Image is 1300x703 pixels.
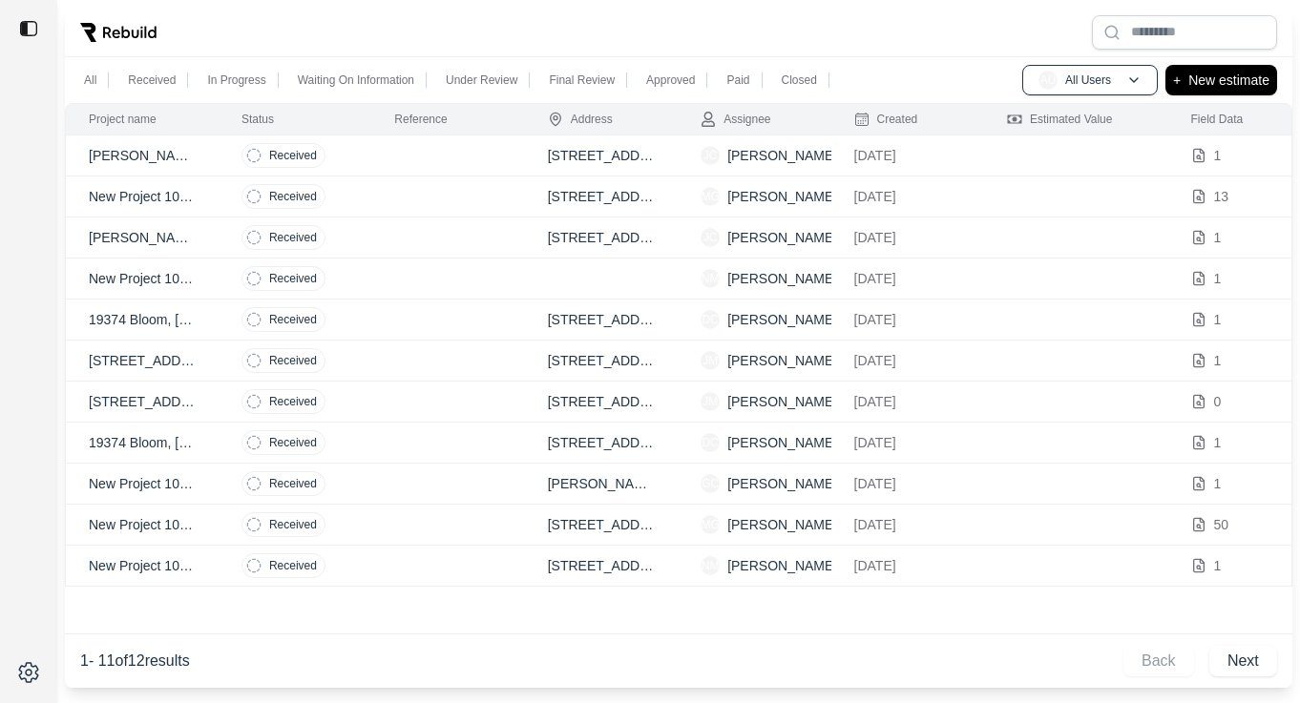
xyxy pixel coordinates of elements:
p: Received [269,271,317,286]
button: AUAll Users [1022,65,1158,95]
p: [PERSON_NAME] [727,556,837,575]
td: [STREET_ADDRESS][PERSON_NAME] [525,505,678,546]
p: Received [269,230,317,245]
p: Received [269,189,317,204]
p: 1 [1214,228,1222,247]
p: 1 [1214,310,1222,329]
p: Received [269,435,317,450]
p: New Project 1021425 [89,269,196,288]
span: NM [701,269,720,288]
p: 1 [1214,556,1222,575]
td: [STREET_ADDRESS][PERSON_NAME] [525,546,678,587]
p: [PERSON_NAME] [727,187,837,206]
p: 1 [1214,146,1222,165]
div: Address [548,112,613,127]
span: MG [701,187,720,206]
p: [PERSON_NAME] [727,351,837,370]
p: In Progress [207,72,265,88]
p: Received [269,148,317,163]
span: DC [701,433,720,452]
p: New Project 1021015 [89,515,196,534]
p: 1 [1214,474,1222,493]
p: [DATE] [854,269,961,288]
p: [PERSON_NAME] [727,433,837,452]
div: Estimated Value [1007,112,1113,127]
p: + [1173,69,1181,92]
div: Created [854,112,918,127]
div: Field Data [1191,112,1244,127]
p: New Project 1021017 [89,474,196,493]
td: [STREET_ADDRESS] [525,217,678,258]
p: [STREET_ADDRESS][US_STATE]. 48180 [89,392,196,411]
p: [DATE] [854,556,961,575]
span: DC [701,310,720,329]
p: [DATE] [854,474,961,493]
p: 50 [1214,515,1229,534]
span: MG [701,515,720,534]
span: NM [701,556,720,575]
p: 19374 Bloom, [GEOGRAPHIC_DATA], [US_STATE]. Zip Code 48234. [89,310,196,329]
p: New estimate [1188,69,1269,92]
td: [STREET_ADDRESS][PERSON_NAME] [525,341,678,382]
span: JC [701,146,720,165]
td: [STREET_ADDRESS][PERSON_NAME] [525,135,678,176]
p: Closed [782,72,817,88]
p: Received [269,558,317,573]
span: JM [701,392,720,411]
p: All Users [1065,72,1111,88]
p: All [84,72,96,88]
td: [PERSON_NAME][GEOGRAPHIC_DATA], [GEOGRAPHIC_DATA] [525,464,678,505]
p: [PERSON_NAME] [727,310,837,329]
p: Received [128,72,176,88]
p: [DATE] [854,228,961,247]
p: [DATE] [854,310,961,329]
p: Final Review [549,72,615,88]
p: [PERSON_NAME] [89,228,196,247]
td: [STREET_ADDRESS][PERSON_NAME] [525,176,678,217]
button: Next [1209,646,1277,676]
span: JC [701,228,720,247]
p: 1 [1214,269,1222,288]
td: [STREET_ADDRESS] [525,423,678,464]
p: 19374 Bloom, [GEOGRAPHIC_DATA], [US_STATE]. Zip Code 48234. [89,433,196,452]
img: Rebuild [80,23,157,42]
p: [DATE] [854,187,961,206]
td: [STREET_ADDRESS][PERSON_NAME] [525,382,678,423]
div: Reference [394,112,447,127]
div: Status [241,112,274,127]
span: GC [701,474,720,493]
p: Paid [726,72,749,88]
p: Received [269,312,317,327]
p: Waiting On Information [298,72,414,88]
p: [PERSON_NAME] [89,146,196,165]
span: AU [1038,71,1058,90]
span: JM [701,351,720,370]
p: [PERSON_NAME] [727,474,837,493]
p: [DATE] [854,392,961,411]
p: 1 [1214,433,1222,452]
p: [PERSON_NAME] [727,269,837,288]
p: [DATE] [854,515,961,534]
p: 0 [1214,392,1222,411]
p: 1 [1214,351,1222,370]
p: 13 [1214,187,1229,206]
p: Received [269,517,317,532]
img: toggle sidebar [19,19,38,38]
p: Received [269,353,317,368]
p: [PERSON_NAME] [727,228,837,247]
button: +New estimate [1165,65,1277,95]
p: Received [269,476,317,491]
p: New Project 106157 [89,187,196,206]
p: [PERSON_NAME] [727,515,837,534]
p: Under Review [446,72,517,88]
p: New Project 102937 [89,556,196,575]
div: Project name [89,112,157,127]
div: Assignee [701,112,770,127]
p: 1 - 11 of 12 results [80,650,190,672]
p: [DATE] [854,351,961,370]
p: [PERSON_NAME] [727,392,837,411]
p: [PERSON_NAME] [727,146,837,165]
p: Received [269,394,317,409]
p: [DATE] [854,433,961,452]
p: [DATE] [854,146,961,165]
